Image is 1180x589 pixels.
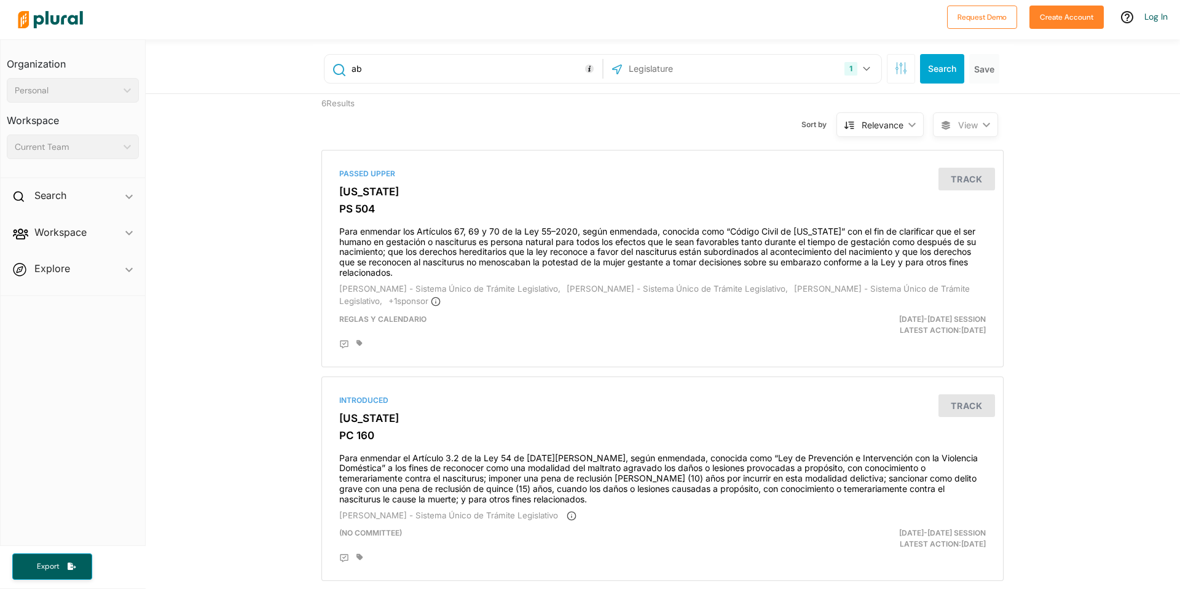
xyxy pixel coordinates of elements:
div: 6 Results [312,94,487,141]
a: Create Account [1029,10,1104,23]
div: Add tags [356,553,363,561]
h4: Para enmendar el Artículo 3.2 de la Ley 54 de [DATE][PERSON_NAME], según enmendada, conocida como... [339,447,986,505]
input: Legislature [627,57,759,80]
div: Introduced [339,395,986,406]
button: Track [938,394,995,417]
h3: PS 504 [339,203,986,215]
span: Search Filters [895,62,907,72]
a: Log In [1144,11,1168,22]
div: Current Team [15,141,119,154]
div: (no committee) [330,528,773,550]
h3: Workspace [7,103,139,130]
button: Create Account [1029,6,1104,29]
h4: Para enmendar los Artículos 67, 69 y 70 de la Ley 55–2020, según enmendada, conocida como “Código... [339,220,986,278]
div: Add Position Statement [339,340,349,349]
span: [PERSON_NAME] - Sistema Único de Trámite Legislativo [339,510,558,520]
h3: Organization [7,46,139,73]
div: Passed Upper [339,168,986,179]
span: Reglas y Calendario [339,314,427,324]
span: [PERSON_NAME] - Sistema Único de Trámite Legislativo, [339,284,970,306]
h3: [US_STATE] [339,412,986,424]
div: Latest Action: [DATE] [774,314,996,336]
div: Add Position Statement [339,553,349,563]
h3: [US_STATE] [339,185,986,198]
button: Search [920,54,964,84]
button: Save [969,54,999,84]
span: [DATE]-[DATE] Session [899,528,986,537]
div: Personal [15,84,119,97]
span: [PERSON_NAME] - Sistema Único de Trámite Legislativo, [567,284,788,294]
div: 1 [844,62,857,76]
div: Tooltip anchor [584,63,595,74]
span: Sort by [801,119,836,130]
button: Export [12,553,92,580]
button: 1 [840,57,878,80]
div: Latest Action: [DATE] [774,528,996,550]
span: [PERSON_NAME] - Sistema Único de Trámite Legislativo, [339,284,560,294]
div: Relevance [862,119,903,131]
span: Export [28,561,68,572]
h2: Search [34,189,66,202]
div: Add tags [356,340,363,347]
span: [DATE]-[DATE] Session [899,314,986,324]
a: Request Demo [947,10,1017,23]
span: + 1 sponsor [388,296,441,306]
span: View [958,119,978,131]
button: Track [938,168,995,190]
h3: PC 160 [339,429,986,442]
button: Request Demo [947,6,1017,29]
input: Enter keywords, bill # or legislator name [350,57,599,80]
